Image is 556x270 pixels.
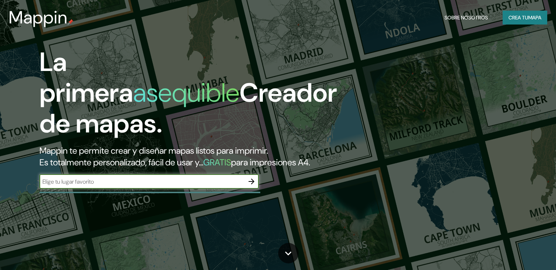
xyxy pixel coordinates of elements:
[39,145,268,156] font: Mappin te permite crear y diseñar mapas listos para imprimir.
[508,14,528,21] font: Crea tu
[528,14,541,21] font: mapa
[39,45,133,110] font: La primera
[503,11,547,25] button: Crea tumapa
[231,157,310,168] font: para impresiones A4.
[445,14,488,21] font: Sobre nosotros
[39,76,337,140] font: Creador de mapas.
[68,19,73,25] img: pin de mapeo
[442,11,491,25] button: Sobre nosotros
[133,76,239,110] font: asequible
[39,157,203,168] font: Es totalmente personalizado, fácil de usar y...
[9,6,68,29] font: Mappin
[203,157,231,168] font: GRATIS
[39,177,244,186] input: Elige tu lugar favorito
